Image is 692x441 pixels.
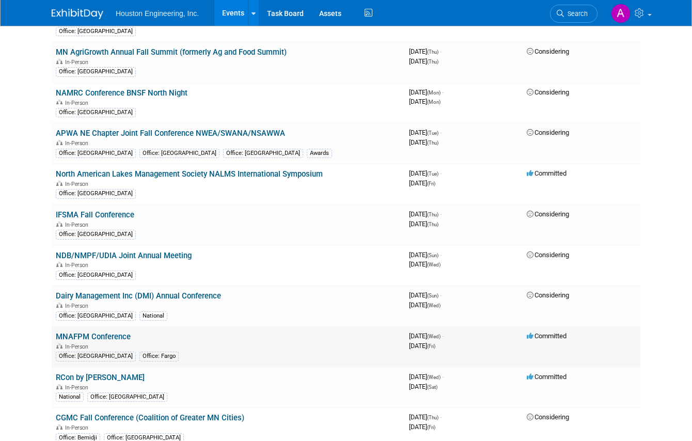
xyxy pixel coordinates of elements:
[427,222,438,227] span: (Thu)
[56,108,136,117] div: Office: [GEOGRAPHIC_DATA]
[409,332,444,340] span: [DATE]
[56,88,187,98] a: NAMRC Conference BNSF North Night
[427,374,441,380] span: (Wed)
[427,181,435,186] span: (Fri)
[409,423,435,431] span: [DATE]
[409,373,444,381] span: [DATE]
[56,424,62,430] img: In-Person Event
[427,343,435,349] span: (Fri)
[56,67,136,76] div: Office: [GEOGRAPHIC_DATA]
[440,210,442,218] span: -
[56,291,221,301] a: Dairy Management Inc (DMI) Annual Conference
[409,48,442,55] span: [DATE]
[56,384,62,389] img: In-Person Event
[65,303,91,309] span: In-Person
[56,392,84,402] div: National
[65,384,91,391] span: In-Person
[56,373,145,382] a: RCon by [PERSON_NAME]
[116,9,199,18] span: Houston Engineering, Inc.
[440,129,442,136] span: -
[527,413,569,421] span: Considering
[527,129,569,136] span: Considering
[65,140,91,147] span: In-Person
[56,332,131,341] a: MNAFPM Conference
[56,251,192,260] a: NDB/NMPF/UDIA Joint Annual Meeting
[56,271,136,280] div: Office: [GEOGRAPHIC_DATA]
[427,90,441,96] span: (Mon)
[56,189,136,198] div: Office: [GEOGRAPHIC_DATA]
[87,392,167,402] div: Office: [GEOGRAPHIC_DATA]
[307,149,332,158] div: Awards
[65,343,91,350] span: In-Person
[440,251,442,259] span: -
[527,373,567,381] span: Committed
[527,210,569,218] span: Considering
[550,5,597,23] a: Search
[427,99,441,105] span: (Mon)
[65,59,91,66] span: In-Person
[427,384,437,390] span: (Sat)
[409,129,442,136] span: [DATE]
[56,230,136,239] div: Office: [GEOGRAPHIC_DATA]
[409,413,442,421] span: [DATE]
[611,4,631,23] img: Alex Schmidt
[223,149,303,158] div: Office: [GEOGRAPHIC_DATA]
[564,10,588,18] span: Search
[65,100,91,106] span: In-Person
[56,169,323,179] a: North American Lakes Management Society NALMS International Symposium
[65,262,91,269] span: In-Person
[56,311,136,321] div: Office: [GEOGRAPHIC_DATA]
[527,48,569,55] span: Considering
[56,181,62,186] img: In-Person Event
[409,301,441,309] span: [DATE]
[527,251,569,259] span: Considering
[56,129,285,138] a: APWA NE Chapter Joint Fall Conference NWEA/SWANA/NSAWWA
[427,130,438,136] span: (Tue)
[56,222,62,227] img: In-Person Event
[409,383,437,390] span: [DATE]
[409,220,438,228] span: [DATE]
[56,100,62,105] img: In-Person Event
[409,138,438,146] span: [DATE]
[527,88,569,96] span: Considering
[440,413,442,421] span: -
[427,303,441,308] span: (Wed)
[427,140,438,146] span: (Thu)
[409,88,444,96] span: [DATE]
[427,334,441,339] span: (Wed)
[442,373,444,381] span: -
[56,262,62,267] img: In-Person Event
[440,48,442,55] span: -
[409,98,441,105] span: [DATE]
[427,212,438,217] span: (Thu)
[440,291,442,299] span: -
[139,352,179,361] div: Office: Fargo
[56,303,62,308] img: In-Person Event
[139,149,219,158] div: Office: [GEOGRAPHIC_DATA]
[427,253,438,258] span: (Sun)
[409,169,442,177] span: [DATE]
[527,169,567,177] span: Committed
[139,311,167,321] div: National
[56,27,136,36] div: Office: [GEOGRAPHIC_DATA]
[56,48,287,57] a: MN AgriGrowth Annual Fall Summit (formerly Ag and Food Summit)
[442,332,444,340] span: -
[65,222,91,228] span: In-Person
[56,149,136,158] div: Office: [GEOGRAPHIC_DATA]
[56,140,62,145] img: In-Person Event
[56,59,62,64] img: In-Person Event
[427,262,441,267] span: (Wed)
[409,179,435,187] span: [DATE]
[56,343,62,349] img: In-Person Event
[56,413,244,422] a: CGMC Fall Conference (Coalition of Greater MN Cities)
[409,210,442,218] span: [DATE]
[65,181,91,187] span: In-Person
[427,171,438,177] span: (Tue)
[409,291,442,299] span: [DATE]
[427,424,435,430] span: (Fri)
[442,88,444,96] span: -
[52,9,103,19] img: ExhibitDay
[409,57,438,65] span: [DATE]
[427,49,438,55] span: (Thu)
[527,332,567,340] span: Committed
